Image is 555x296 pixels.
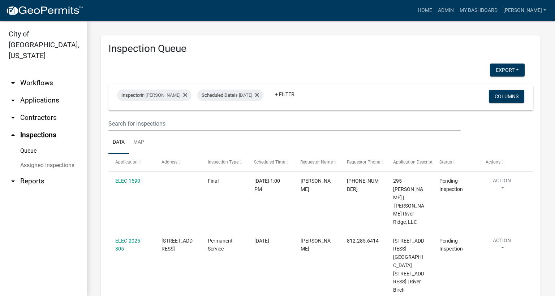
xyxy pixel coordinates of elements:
button: Export [490,64,525,77]
a: Admin [435,4,457,17]
i: arrow_drop_down [9,79,17,87]
span: Application [115,160,138,165]
span: Address [162,160,177,165]
datatable-header-cell: Requestor Phone [340,154,386,171]
datatable-header-cell: Status [433,154,479,171]
a: My Dashboard [457,4,500,17]
span: Doc McDonald [301,178,331,192]
input: Search for inspections [108,116,461,131]
datatable-header-cell: Inspection Type [201,154,247,171]
span: Inspector [121,92,141,98]
span: Pending Inspection [439,178,463,192]
span: Requestor Name [301,160,333,165]
a: Home [415,4,435,17]
span: Pending Inspection [439,238,463,252]
span: Harold Satterly [301,238,331,252]
datatable-header-cell: Application Description [386,154,433,171]
span: Application Description [393,160,439,165]
div: [DATE] 1:00 PM [254,177,287,193]
i: arrow_drop_down [9,177,17,186]
button: Columns [489,90,524,103]
i: arrow_drop_down [9,113,17,122]
span: Inspection Type [208,160,238,165]
span: 295 Paul Garrett | Pizzuti River Ridge, LLC [393,178,424,225]
a: Map [129,131,149,154]
span: Scheduled Time [254,160,285,165]
span: Final [208,178,219,184]
a: ELEC-1590 [115,178,140,184]
button: Action [486,177,518,195]
h3: Inspection Queue [108,43,533,55]
span: Status [439,160,452,165]
span: Actions [486,160,500,165]
span: Requestor Phone [347,160,380,165]
div: is [DATE] [197,90,263,101]
datatable-header-cell: Address [155,154,201,171]
span: 812.285.6414 [347,238,379,244]
div: [DATE] [254,237,287,245]
a: [PERSON_NAME] [500,4,549,17]
datatable-header-cell: Requestor Name [293,154,340,171]
span: Permanent Service [208,238,233,252]
span: 812-722-8218 [347,178,379,192]
datatable-header-cell: Application [108,154,155,171]
i: arrow_drop_up [9,131,17,139]
span: Scheduled Date [202,92,234,98]
a: ELEC-2025-305 [115,238,142,252]
span: 3446 RIVER BIRCH DRIVE [162,238,193,252]
datatable-header-cell: Scheduled Time [247,154,293,171]
i: arrow_drop_down [9,96,17,105]
button: Action [486,237,518,255]
datatable-header-cell: Actions [479,154,525,171]
div: in [PERSON_NAME] [117,90,192,101]
a: Data [108,131,129,154]
a: + Filter [269,88,300,101]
